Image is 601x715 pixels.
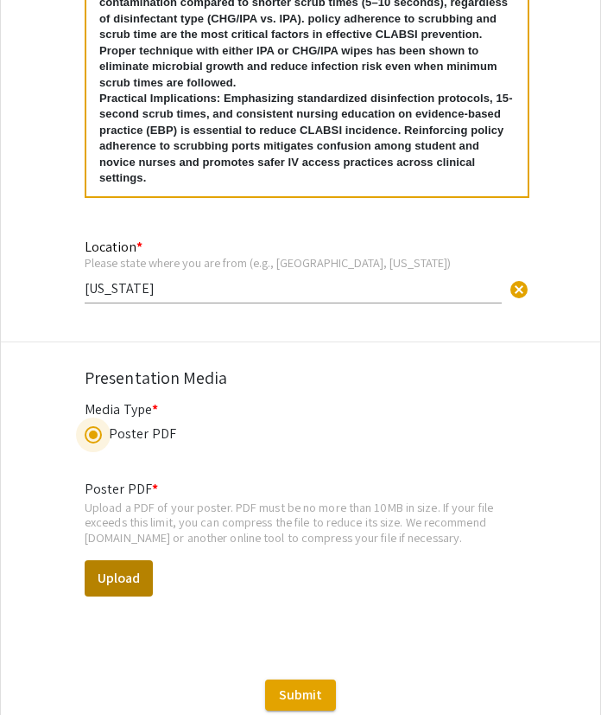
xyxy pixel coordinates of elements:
[85,400,158,418] mat-label: Media Type
[85,255,502,271] div: Please state where you are from (e.g., [GEOGRAPHIC_DATA], [US_STATE])
[85,560,153,597] button: Upload
[265,680,336,711] button: Submit
[509,279,529,300] span: cancel
[85,365,516,391] div: Presentation Media
[13,637,73,702] iframe: Chat
[85,238,142,256] mat-label: Location
[85,279,502,297] input: Type Here
[85,500,516,546] div: Upload a PDF of your poster. PDF must be no more than 10MB in size. If your file exceeds this lim...
[279,686,322,704] span: Submit
[109,424,176,444] div: Poster PDF
[502,271,536,305] button: Clear
[99,92,513,184] strong: Practical Implications: Emphasizing standardized disinfection protocols, 15-second scrub times, a...
[85,480,158,498] mat-label: Poster PDF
